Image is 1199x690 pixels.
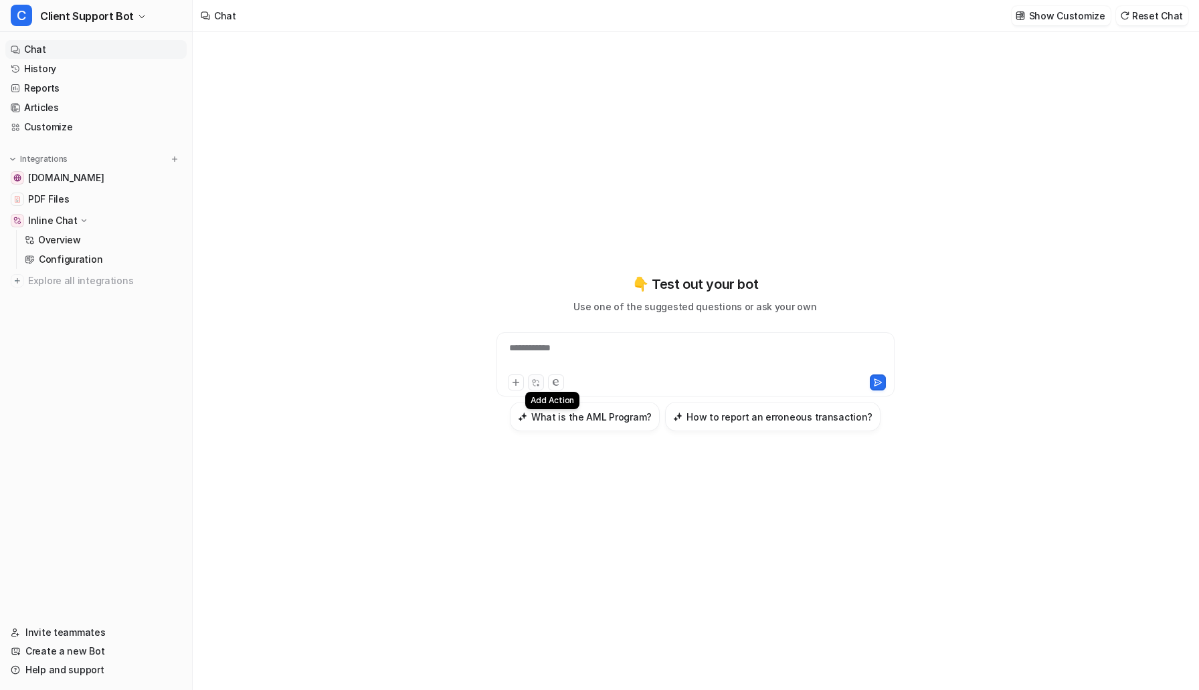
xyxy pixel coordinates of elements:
[673,412,682,422] img: How to report an erroneous transaction?
[40,7,134,25] span: Client Support Bot
[1012,6,1111,25] button: Show Customize
[28,193,69,206] span: PDF Files
[5,40,187,59] a: Chat
[5,661,187,679] a: Help and support
[28,214,78,227] p: Inline Chat
[13,217,21,225] img: Inline Chat
[510,402,660,431] button: What is the AML Program?What is the AML Program?
[1029,9,1105,23] p: Show Customize
[525,392,580,409] div: Add Action
[13,174,21,182] img: www.bitgo.com
[5,168,187,187] a: www.bitgo.com[DOMAIN_NAME]
[1116,6,1188,25] button: Reset Chat
[665,402,881,431] button: How to report an erroneous transaction?How to report an erroneous transaction?
[20,154,68,164] p: Integrations
[5,642,187,661] a: Create a new Bot
[632,274,758,294] p: 👇 Test out your bot
[531,410,652,424] h3: What is the AML Program?
[5,118,187,136] a: Customize
[38,233,81,247] p: Overview
[19,231,187,249] a: Overview
[28,171,104,185] span: [DOMAIN_NAME]
[5,190,187,209] a: PDF FilesPDF Files
[214,9,236,23] div: Chat
[5,152,72,166] button: Integrations
[5,60,187,78] a: History
[19,250,187,269] a: Configuration
[39,253,102,266] p: Configuration
[11,274,24,287] img: explore all integrations
[573,300,816,314] p: Use one of the suggested questions or ask your own
[8,154,17,164] img: expand menu
[5,98,187,117] a: Articles
[28,270,181,292] span: Explore all integrations
[1016,11,1025,21] img: customize
[518,412,527,422] img: What is the AML Program?
[5,79,187,98] a: Reports
[5,271,187,290] a: Explore all integrations
[1120,11,1129,21] img: reset
[170,154,179,164] img: menu_add.svg
[686,410,872,424] h3: How to report an erroneous transaction?
[5,623,187,642] a: Invite teammates
[11,5,32,26] span: C
[13,195,21,203] img: PDF Files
